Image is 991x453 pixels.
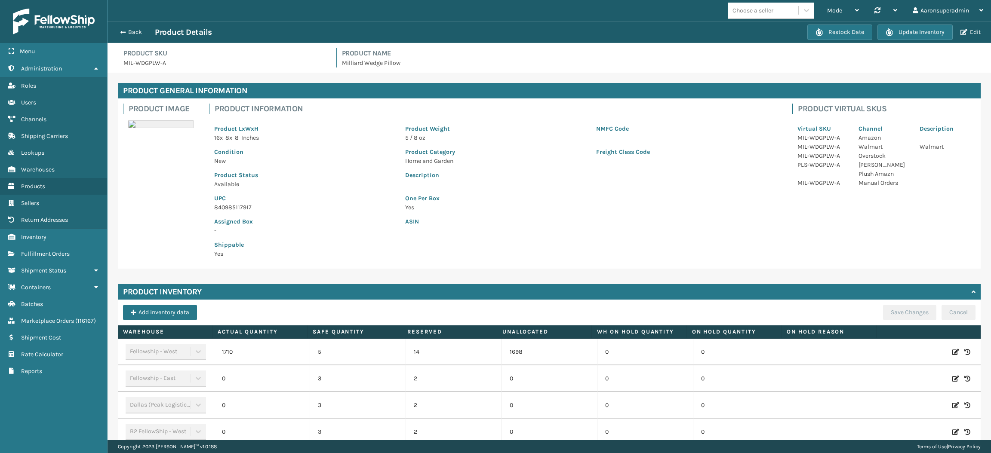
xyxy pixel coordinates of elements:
span: Shipment Status [21,267,66,274]
h4: Product General Information [118,83,981,98]
span: Reports [21,367,42,375]
span: Administration [21,65,62,72]
p: One Per Box [405,194,777,203]
p: 2 [414,401,494,410]
td: 0 [693,392,789,419]
h4: Product Virtual SKUs [798,104,976,114]
td: 0 [597,419,693,445]
p: [PERSON_NAME] Plush Amazn [859,160,909,178]
td: 0 [693,419,789,445]
p: Walmart [920,142,970,151]
span: 8 [235,134,239,141]
button: Back [115,28,155,36]
p: MIL-WDGPLW-A [797,151,848,160]
i: Inventory History [964,348,970,356]
td: 0 [502,419,597,445]
span: Rate Calculator [21,351,63,358]
p: Milliard Wedge Pillow [342,58,981,67]
h4: Product Image [129,104,199,114]
td: 1710 [214,339,310,365]
i: Edit [952,428,959,436]
p: Assigned Box [214,217,395,226]
td: 0 [597,392,693,419]
p: Product LxWxH [214,124,395,133]
img: 51104088640_40f294f443_o-scaled-700x700.jpg [128,120,194,128]
td: 3 [310,365,406,392]
i: Edit [952,374,959,383]
span: Containers [21,284,51,291]
p: Product Status [214,171,395,180]
p: 2 [414,428,494,436]
h4: Product Inventory [123,287,202,297]
p: Condition [214,147,395,156]
p: UPC [214,194,395,203]
td: 0 [597,365,693,392]
td: 0 [693,365,789,392]
p: NMFC Code [596,124,777,133]
span: 5 / 8 oz [405,134,425,141]
span: Lookups [21,149,44,156]
p: 840985117917 [214,203,395,212]
p: 2 [414,374,494,383]
td: 0 [693,339,789,365]
p: Description [920,124,970,133]
p: Copyright 2023 [PERSON_NAME]™ v 1.0.188 [118,440,217,453]
i: Inventory History [964,401,970,410]
p: MIL-WDGPLW-A [797,142,848,151]
p: - [214,226,395,235]
span: ( 116167 ) [75,317,96,324]
h4: Product Name [342,48,981,58]
span: Inventory [21,233,46,241]
p: Available [214,180,395,189]
span: Shipment Cost [21,334,61,341]
p: Product Weight [405,124,586,133]
a: Privacy Policy [948,444,981,450]
div: | [917,440,981,453]
td: 0 [502,392,597,419]
span: Menu [20,48,35,55]
span: Mode [827,7,842,14]
p: PLS-WDGPLW-A [797,160,848,169]
p: Amazon [859,133,909,142]
p: Manual Orders [859,178,909,187]
p: Description [405,171,777,180]
td: 3 [310,419,406,445]
p: Overstock [859,151,909,160]
p: Walmart [859,142,909,151]
h3: Product Details [155,27,212,37]
p: 14 [414,348,494,356]
span: Return Addresses [21,216,68,223]
h4: Product SKU [123,48,326,58]
span: Shipping Carriers [21,132,68,140]
label: Unallocated [502,328,586,336]
label: Actual Quantity [218,328,302,336]
span: Batches [21,300,43,308]
span: Inches [241,134,259,141]
p: Freight Class Code [596,147,777,156]
label: Safe Quantity [313,328,397,336]
span: Users [21,99,36,106]
p: ASIN [405,217,777,226]
p: Yes [214,249,395,258]
span: Products [21,183,45,190]
button: Edit [958,28,983,36]
td: 0 [214,392,310,419]
span: Channels [21,116,46,123]
td: 5 [310,339,406,365]
p: Shippable [214,240,395,249]
button: Update Inventory [877,24,953,40]
h4: Product Information [215,104,782,114]
td: 3 [310,392,406,419]
p: Product Category [405,147,586,156]
span: Sellers [21,199,39,207]
label: WH On hold quantity [597,328,681,336]
p: Home and Garden [405,156,586,165]
p: New [214,156,395,165]
label: On Hold Quantity [692,328,776,336]
button: Add inventory data [123,305,197,320]
i: Edit [952,401,959,410]
span: Fulfillment Orders [21,250,70,257]
span: 8 x [225,134,232,141]
td: 0 [214,419,310,445]
label: Warehouse [123,328,207,336]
